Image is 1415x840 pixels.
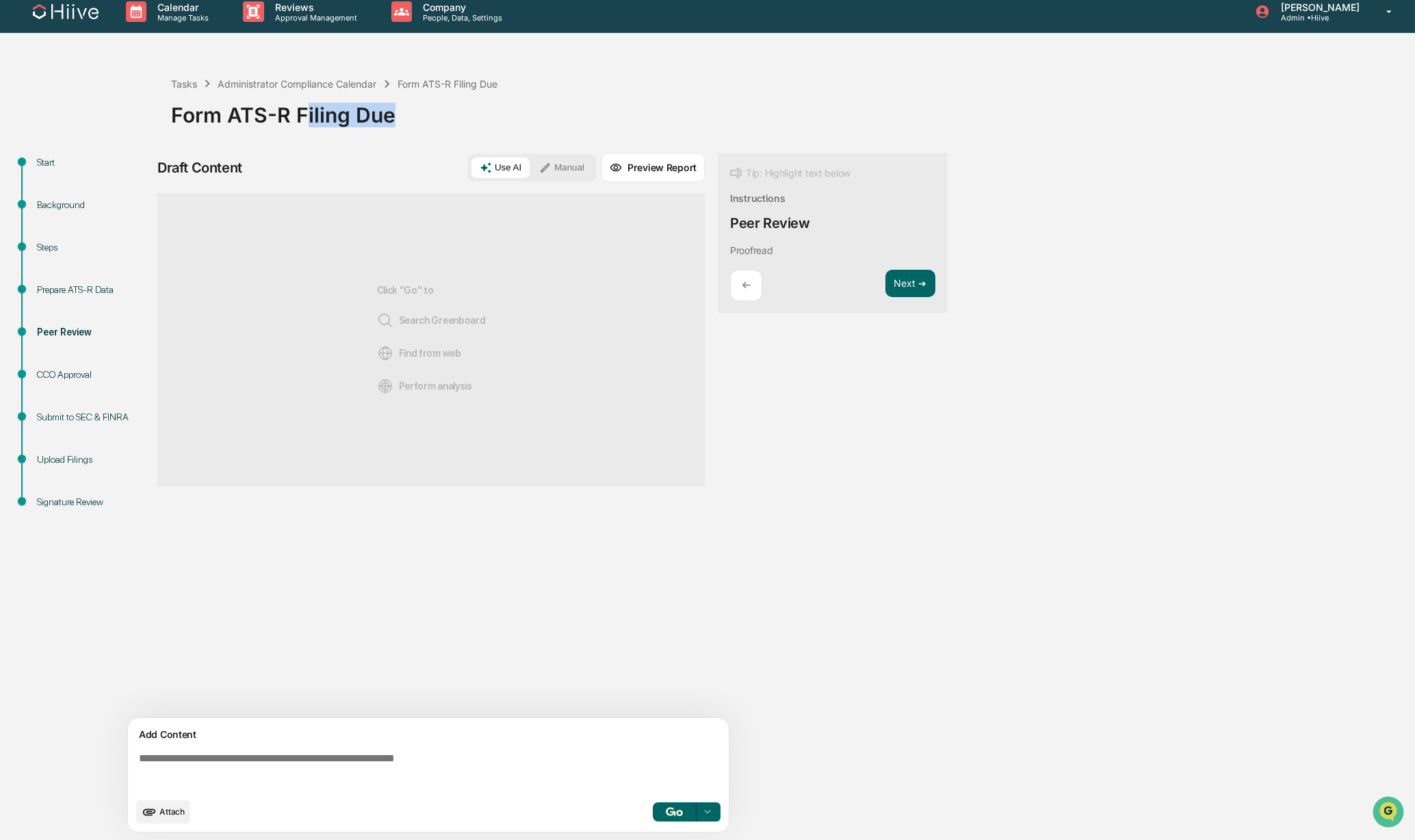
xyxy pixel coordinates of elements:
[14,199,25,210] div: 🔎
[377,378,393,394] img: Analysis
[377,345,461,361] span: Find from web
[218,78,376,90] div: Administrator Compliance Calendar
[377,216,486,463] div: Click "Go" to
[730,215,810,231] div: Peer Review
[146,13,216,23] p: Manage Tasks
[157,160,242,176] div: Draft Content
[1371,795,1408,832] iframe: Open customer support
[730,192,786,204] div: Instructions
[136,726,721,743] div: Add Content
[96,231,166,242] a: Powered byPylon
[377,312,393,329] img: Search
[412,1,509,13] p: Company
[37,240,149,255] div: Steps
[47,104,224,118] div: Start new chat
[37,368,149,382] div: CCO Approval
[99,173,110,184] div: 🗄️
[37,410,149,424] div: Submit to SEC & FINRA
[264,13,364,23] p: Approval Management
[666,807,682,816] img: Go
[37,325,149,340] div: Peer Review
[1270,13,1366,23] p: Admin • Hiive
[159,806,185,817] span: Attach
[264,1,364,13] p: Reviews
[412,13,509,23] p: People, Data, Settings
[136,231,166,242] span: Pylon
[171,92,1408,127] div: Form ATS-R Filing Due
[1270,1,1366,13] p: [PERSON_NAME]
[94,166,175,191] a: 🗄️Attestations
[33,4,99,19] img: logo
[14,173,25,184] div: 🖐️
[14,28,249,50] p: How can we help?
[8,166,94,191] a: 🖐️Preclearance
[37,155,149,170] div: Start
[531,157,593,178] button: Manual
[377,345,393,361] img: Web
[730,244,773,256] p: Proofread​
[37,198,149,212] div: Background
[885,270,935,298] button: Next ➔
[377,378,472,394] span: Perform analysis
[742,279,751,292] p: ←
[653,802,697,822] button: Go
[171,78,197,90] div: Tasks
[113,172,170,186] span: Attestations
[233,108,249,125] button: Start new chat
[37,283,149,297] div: Prepare ATS-R Data
[37,453,149,467] div: Upload Filings
[136,800,190,824] button: upload document
[14,104,38,129] img: 1746055101610-c473b297-6a78-478c-a979-82029cc54cd1
[601,153,705,182] button: Preview Report
[37,495,149,509] div: Signature Review
[27,198,86,212] span: Data Lookup
[146,1,216,13] p: Calendar
[398,78,497,90] div: Form ATS-R Filing Due
[47,118,173,129] div: We're available if you need us!
[377,312,486,329] span: Search Greenboard
[730,165,851,181] div: Tip: Highlight text below
[27,172,88,186] span: Preclearance
[471,157,530,178] button: Use AI
[8,192,92,217] a: 🔎Data Lookup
